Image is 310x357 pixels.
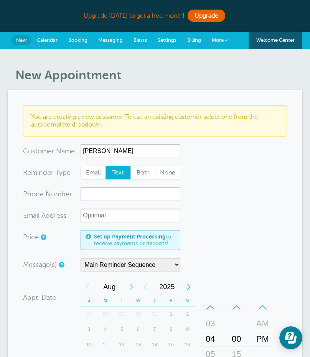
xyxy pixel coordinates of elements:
[97,322,114,337] div: 4
[97,294,114,306] th: M
[147,337,163,352] div: 14
[68,37,87,43] span: Booking
[16,37,27,43] span: New
[36,191,55,197] span: ne Nu
[147,322,163,337] div: 7
[147,306,163,322] div: 31
[63,32,93,49] a: Booking
[152,279,182,294] span: 2025
[179,337,196,352] div: Saturday, August 16
[23,212,36,219] span: Ema
[93,32,128,49] a: Messaging
[201,316,219,331] div: 03
[94,279,124,294] span: August
[23,234,39,240] label: Price
[37,37,58,43] span: Calendar
[23,187,81,201] div: mber
[188,10,225,22] a: Upgrade
[31,32,63,49] a: Calendar
[182,32,206,49] a: Billing
[97,337,114,352] div: 11
[130,166,156,179] label: Both
[179,306,196,322] div: 2
[131,166,155,179] span: Both
[130,294,147,306] th: W
[138,279,152,294] div: Previous Year
[249,32,302,49] a: Welcome Center
[130,322,147,337] div: 6
[124,279,138,294] div: Next Month
[8,8,302,24] div: Upgrade [DATE] to get a free month!
[23,209,81,222] div: ress
[81,337,97,352] div: 10
[97,337,114,352] div: Monday, August 11
[147,294,163,306] th: T
[179,294,196,306] th: S
[23,169,71,176] label: Reminder Type
[97,306,114,322] div: 28
[279,326,302,349] iframe: Resource center
[163,306,179,322] div: Friday, August 1
[81,322,97,337] div: 3
[179,337,196,352] div: 16
[212,37,224,43] span: More
[81,294,97,306] th: S
[158,37,176,43] span: Settings
[81,279,94,294] div: Previous Month
[114,337,130,352] div: Tuesday, August 12
[179,322,196,337] div: 9
[163,294,179,306] th: F
[23,144,81,158] div: ame
[81,166,106,179] span: Email
[152,32,182,49] a: Settings
[12,35,31,45] a: New
[81,337,97,352] div: Sunday, August 10
[128,32,152,49] a: Blasts
[98,37,123,43] span: Messaging
[253,316,272,331] div: AM
[163,322,179,337] div: Friday, August 8
[81,209,180,222] input: Optional
[23,261,57,268] label: Message(s)
[94,234,166,240] a: Set up Payment Processing
[227,331,246,347] div: 00
[114,294,130,306] th: T
[41,235,45,240] a: An optional price for the appointment. If you set a price, you can include a payment link in your...
[130,306,147,322] div: 30
[163,322,179,337] div: 8
[130,322,147,337] div: Wednesday, August 6
[206,32,233,49] a: More
[23,191,36,197] span: Pho
[114,322,130,337] div: 5
[81,322,97,337] div: Sunday, August 3
[163,337,179,352] div: 15
[97,322,114,337] div: Monday, August 4
[201,331,219,347] div: 04
[253,331,272,347] div: PM
[114,306,130,322] div: 29
[147,322,163,337] div: Thursday, August 7
[114,337,130,352] div: 12
[31,114,279,128] p: You are creating a new customer. To use an existing customer select one from the autocomplete dro...
[36,212,54,219] span: il Add
[179,306,196,322] div: Saturday, August 2
[155,166,180,179] label: None
[134,37,147,43] span: Blasts
[130,337,147,352] div: 13
[106,166,130,179] span: Text
[114,306,130,322] div: Tuesday, July 29
[81,306,97,322] div: Sunday, July 27
[106,166,131,179] label: Text
[147,306,163,322] div: Thursday, July 31
[130,337,147,352] div: Wednesday, August 13
[81,166,106,179] label: Email
[15,68,302,82] h1: New Appointment
[179,322,196,337] div: Saturday, August 9
[163,337,179,352] div: Friday, August 15
[59,262,63,267] a: Simple templates and custom messages will use the reminder schedule set under Settings > Reminder...
[163,306,179,322] div: 1
[147,337,163,352] div: Thursday, August 14
[187,37,201,43] span: Billing
[81,306,97,322] div: 27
